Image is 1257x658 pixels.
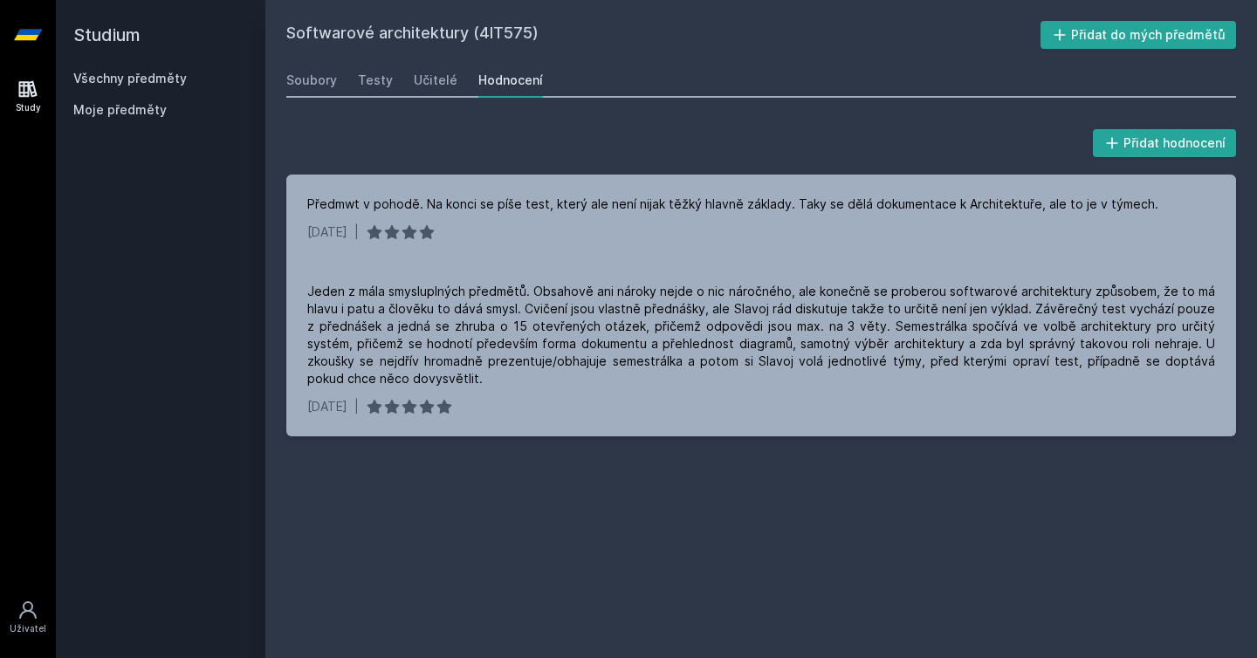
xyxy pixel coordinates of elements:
button: Přidat hodnocení [1093,129,1237,157]
a: Učitelé [414,63,457,98]
button: Přidat do mých předmětů [1041,21,1237,49]
div: Jeden z mála smysluplných předmětů. Obsahově ani nároky nejde o nic náročného, ale konečně se pro... [307,283,1215,387]
a: Uživatel [3,591,52,644]
div: | [354,398,359,415]
div: Soubory [286,72,337,89]
div: Hodnocení [478,72,543,89]
a: Study [3,70,52,123]
div: [DATE] [307,223,347,241]
a: Testy [358,63,393,98]
div: Předmwt v pohodě. Na konci se píše test, který ale není nijak těžký hlavně základy. Taky se dělá ... [307,195,1158,213]
div: [DATE] [307,398,347,415]
a: Všechny předměty [73,71,187,86]
div: Study [16,101,41,114]
div: Uživatel [10,622,46,635]
a: Hodnocení [478,63,543,98]
div: Učitelé [414,72,457,89]
a: Soubory [286,63,337,98]
div: | [354,223,359,241]
h2: Softwarové architektury (4IT575) [286,21,1041,49]
span: Moje předměty [73,101,167,119]
div: Testy [358,72,393,89]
